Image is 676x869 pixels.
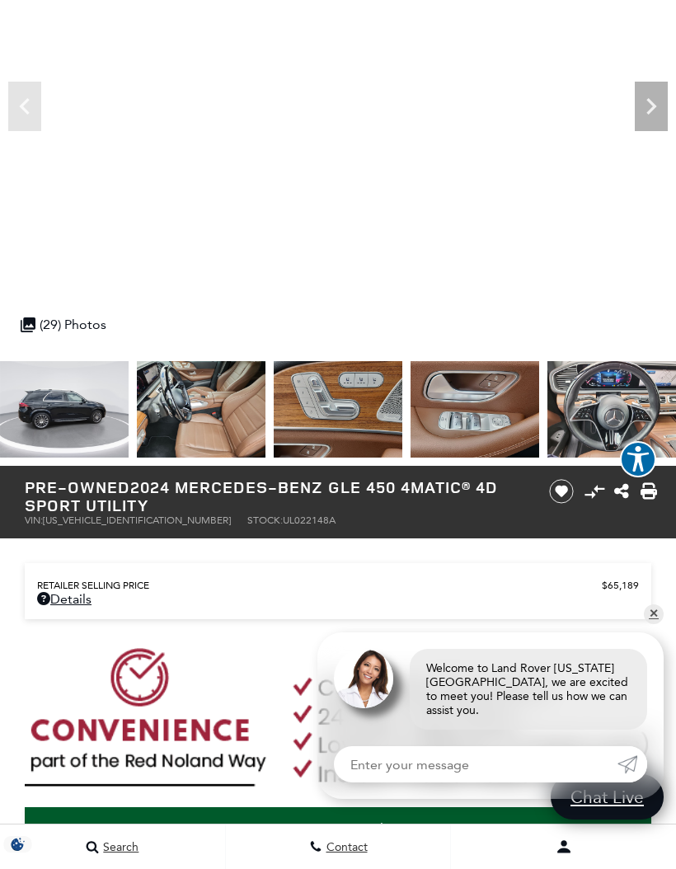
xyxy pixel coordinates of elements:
[635,82,668,131] div: Next
[602,580,639,591] span: $65,189
[43,514,231,526] span: [US_VEHICLE_IDENTIFICATION_NUMBER]
[410,649,647,730] div: Welcome to Land Rover [US_STATE][GEOGRAPHIC_DATA], we are excited to meet you! Please tell us how...
[37,580,602,591] span: Retailer Selling Price
[283,514,336,526] span: UL022148A
[247,514,283,526] span: Stock:
[25,476,130,498] strong: Pre-Owned
[274,361,402,458] img: Used 2024 Black Mercedes-Benz GLE 450 image 11
[25,514,43,526] span: VIN:
[12,308,115,341] div: (29) Photos
[620,441,656,481] aside: Accessibility Help Desk
[99,840,138,854] span: Search
[641,481,657,501] a: Print this Pre-Owned 2024 Mercedes-Benz GLE 450 4MATIC® 4D Sport Utility
[547,361,676,458] img: Used 2024 Black Mercedes-Benz GLE 450 image 13
[411,361,539,458] img: Used 2024 Black Mercedes-Benz GLE 450 image 12
[137,361,265,458] img: Used 2024 Black Mercedes-Benz GLE 450 image 10
[37,580,639,591] a: Retailer Selling Price $65,189
[614,481,629,501] a: Share this Pre-Owned 2024 Mercedes-Benz GLE 450 4MATIC® 4D Sport Utility
[620,441,656,477] button: Explore your accessibility options
[25,807,651,850] a: Start Your Deal
[37,591,639,607] a: Details
[582,479,607,504] button: Compare Vehicle
[543,478,580,505] button: Save vehicle
[293,820,383,836] span: Start Your Deal
[25,478,528,514] h1: 2024 Mercedes-Benz GLE 450 4MATIC® 4D Sport Utility
[334,746,617,782] input: Enter your message
[334,649,393,708] img: Agent profile photo
[451,826,676,867] button: Open user profile menu
[617,746,647,782] a: Submit
[322,840,368,854] span: Contact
